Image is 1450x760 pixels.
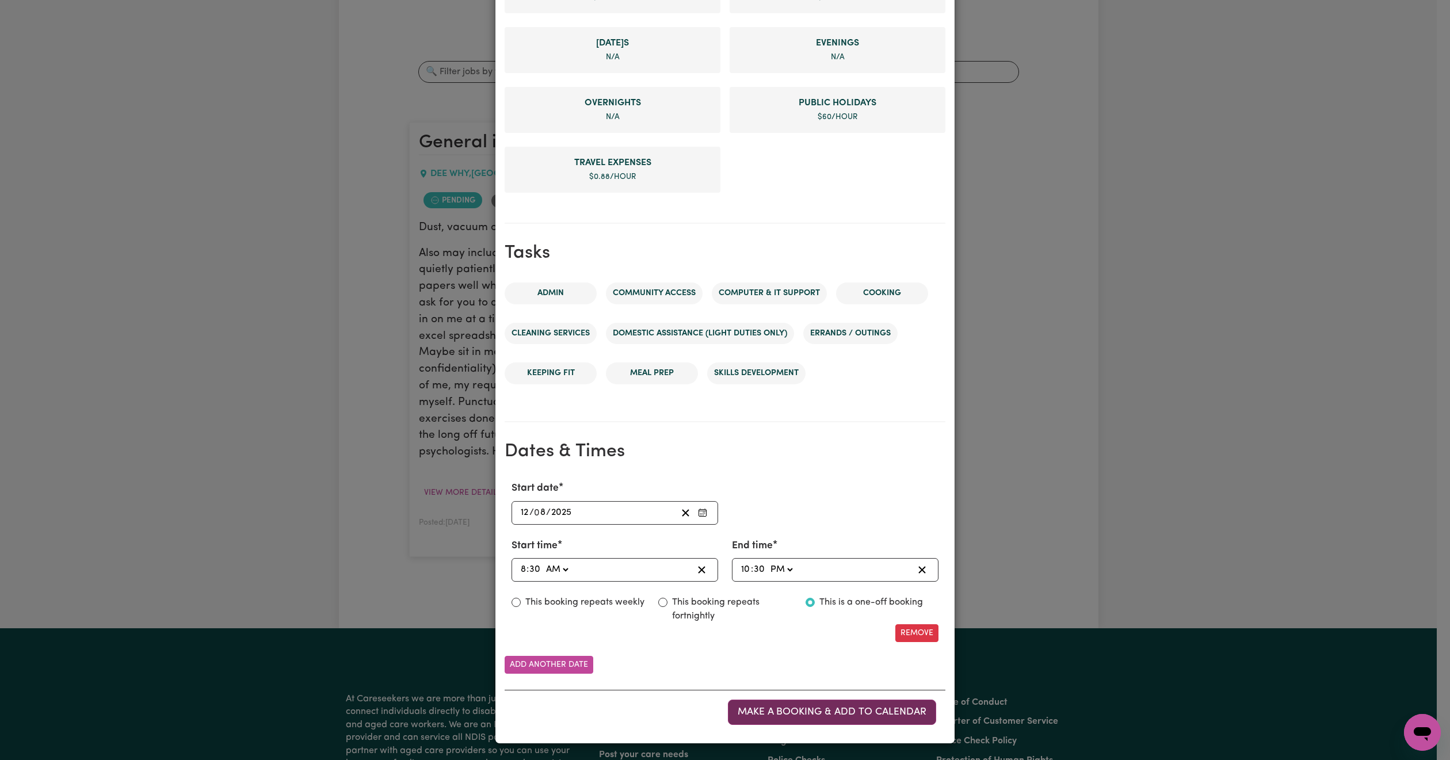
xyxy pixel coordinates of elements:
[803,323,898,345] li: Errands / Outings
[739,96,936,110] span: Public Holiday rate
[520,505,529,521] input: --
[520,562,526,578] input: --
[525,595,644,609] label: This booking repeats weekly
[836,282,928,304] li: Cooking
[526,564,529,575] span: :
[589,173,636,181] span: $ 0.88 /hour
[695,505,711,521] button: Enter Start date
[818,113,857,121] span: $ 60 /hour
[514,36,711,50] span: Sunday rate
[831,54,845,61] span: not specified
[606,54,620,61] span: not specified
[672,595,791,623] label: This booking repeats fortnightly
[505,242,945,264] h2: Tasks
[606,113,620,121] span: not specified
[529,562,541,578] input: --
[529,507,534,518] span: /
[512,539,558,553] label: Start time
[819,595,923,609] label: This is a one-off booking
[534,508,540,517] span: 0
[505,362,597,384] li: Keeping fit
[551,505,573,521] input: ----
[753,562,765,578] input: --
[738,707,926,717] span: Make a booking & add to calendar
[606,282,703,304] li: Community access
[505,282,597,304] li: Admin
[606,323,794,345] li: Domestic assistance (light duties only)
[895,624,938,642] button: Remove this date/time
[739,36,936,50] span: Evening rate
[728,700,936,725] button: Make a booking & add to calendar
[606,362,698,384] li: Meal prep
[546,507,551,518] span: /
[514,96,711,110] span: Overnight rate
[512,481,559,496] label: Start date
[751,564,753,575] span: :
[514,156,711,170] span: Travel Expense rate
[505,323,597,345] li: Cleaning services
[535,505,546,521] input: --
[707,362,806,384] li: Skills Development
[712,282,827,304] li: Computer & IT Support
[741,562,751,578] input: --
[732,539,773,553] label: End time
[1404,714,1441,751] iframe: Button to launch messaging window, conversation in progress
[505,441,945,463] h2: Dates & Times
[677,505,695,521] button: Clear Start date
[505,656,593,674] button: Add another date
